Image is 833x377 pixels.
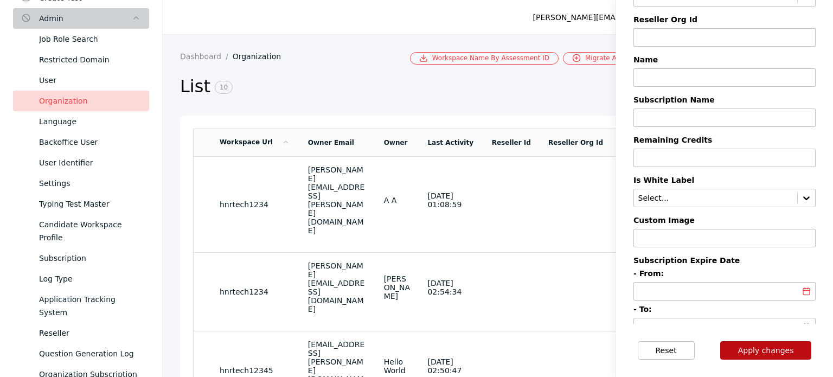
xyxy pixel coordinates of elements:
[427,357,474,375] div: [DATE] 02:50:47
[563,52,660,65] a: Migrate Assessment
[39,272,140,285] div: Log Type
[384,196,411,205] div: A A
[220,200,291,209] section: hnrtech1234
[633,55,816,64] label: Name
[633,95,816,104] label: Subscription Name
[13,91,149,111] a: Organization
[39,136,140,149] div: Backoffice User
[220,366,291,375] section: hnrtech12345
[410,52,559,65] a: Workspace Name By Assessment ID
[13,111,149,132] a: Language
[39,293,140,319] div: Application Tracking System
[13,152,149,173] a: User Identifier
[13,132,149,152] a: Backoffice User
[13,289,149,323] a: Application Tracking System
[39,177,140,190] div: Settings
[419,129,483,156] td: Last Activity
[633,269,816,278] label: - From:
[13,194,149,214] a: Typing Test Master
[427,279,474,296] div: [DATE] 02:54:34
[13,323,149,343] a: Reseller
[13,343,149,364] a: Question Generation Log
[633,256,816,265] label: Subscription Expire Date
[384,357,411,375] div: Hello World
[39,33,140,46] div: Job Role Search
[548,139,603,146] a: Reseller Org Id
[308,165,367,235] div: [PERSON_NAME][EMAIL_ADDRESS][PERSON_NAME][DOMAIN_NAME]
[13,49,149,70] a: Restricted Domain
[39,12,132,25] div: Admin
[39,115,140,128] div: Language
[13,269,149,289] a: Log Type
[13,248,149,269] a: Subscription
[633,136,816,144] label: Remaining Credits
[39,53,140,66] div: Restricted Domain
[427,191,474,209] div: [DATE] 01:08:59
[720,341,812,360] button: Apply changes
[39,327,140,340] div: Reseller
[180,75,634,98] h2: List
[533,11,792,24] div: [PERSON_NAME][EMAIL_ADDRESS][PERSON_NAME][DOMAIN_NAME]
[220,287,291,296] section: hnrtech1234
[215,81,233,94] span: 10
[13,173,149,194] a: Settings
[13,70,149,91] a: User
[633,176,816,184] label: Is White Label
[233,52,290,61] a: Organization
[633,15,816,24] label: Reseller Org Id
[384,274,411,301] div: [PERSON_NAME]
[180,52,233,61] a: Dashboard
[39,218,140,244] div: Candidate Workspace Profile
[220,138,290,146] a: Workspace Url
[638,341,695,360] button: Reset
[39,74,140,87] div: User
[375,129,419,156] td: Owner
[13,29,149,49] a: Job Role Search
[633,216,816,225] label: Custom Image
[39,252,140,265] div: Subscription
[299,129,375,156] td: Owner Email
[39,197,140,210] div: Typing Test Master
[308,261,367,314] div: [PERSON_NAME][EMAIL_ADDRESS][DOMAIN_NAME]
[633,305,816,314] label: - To:
[39,94,140,107] div: Organization
[492,139,531,146] a: Reseller Id
[13,214,149,248] a: Candidate Workspace Profile
[39,156,140,169] div: User Identifier
[39,347,140,360] div: Question Generation Log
